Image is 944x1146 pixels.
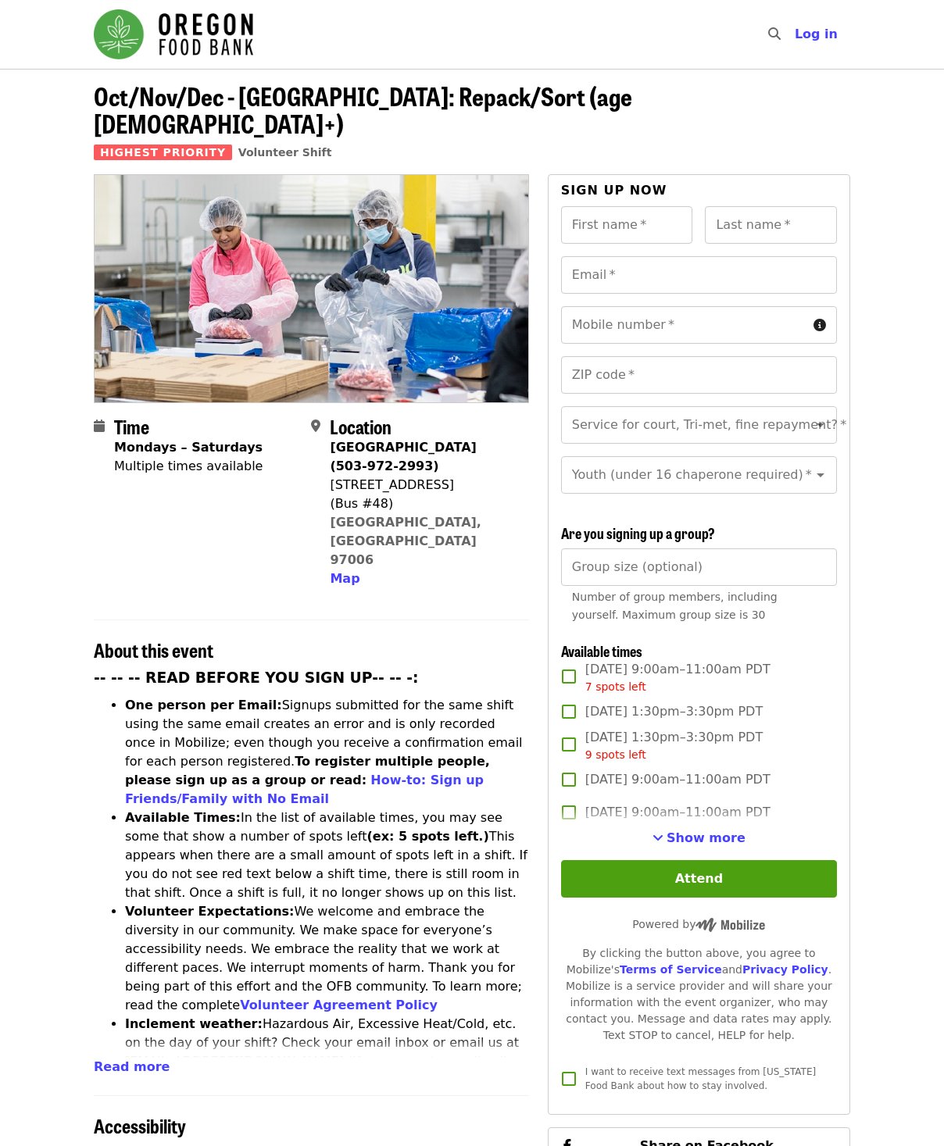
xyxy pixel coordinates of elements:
[114,457,263,476] div: Multiple times available
[330,569,359,588] button: Map
[795,27,838,41] span: Log in
[561,641,642,661] span: Available times
[330,515,481,567] a: [GEOGRAPHIC_DATA], [GEOGRAPHIC_DATA] 97006
[585,680,646,693] span: 7 spots left
[585,660,771,695] span: [DATE] 9:00am–11:00am PDT
[585,702,763,721] span: [DATE] 1:30pm–3:30pm PDT
[94,1059,170,1074] span: Read more
[585,1066,816,1091] span: I want to receive text messages from [US_STATE] Food Bank about how to stay involved.
[790,16,803,53] input: Search
[561,206,693,244] input: First name
[330,476,516,494] div: [STREET_ADDRESS]
[95,175,528,402] img: Oct/Nov/Dec - Beaverton: Repack/Sort (age 10+) organized by Oregon Food Bank
[114,412,149,440] span: Time
[561,945,837,1044] div: By clicking the button above, you agree to Mobilize's and . Mobilize is a service provider and wi...
[585,728,763,763] span: [DATE] 1:30pm–3:30pm PDT
[125,810,241,825] strong: Available Times:
[125,902,529,1015] li: We welcome and embrace the diversity in our community. We make space for everyone’s accessibility...
[330,571,359,586] span: Map
[742,963,828,976] a: Privacy Policy
[813,318,826,333] i: circle-info icon
[782,19,850,50] button: Log in
[125,904,295,919] strong: Volunteer Expectations:
[695,918,765,932] img: Powered by Mobilize
[367,829,488,844] strong: (ex: 5 spots left.)
[561,548,837,586] input: [object Object]
[114,440,263,455] strong: Mondays – Saturdays
[311,419,320,434] i: map-marker-alt icon
[125,696,529,809] li: Signups submitted for the same shift using the same email creates an error and is only recorded o...
[240,998,438,1012] a: Volunteer Agreement Policy
[330,494,516,513] div: (Bus #48)
[125,1015,529,1109] li: Hazardous Air, Excessive Heat/Cold, etc. on the day of your shift? Check your email inbox or emai...
[330,440,476,473] strong: [GEOGRAPHIC_DATA] (503-972-2993)
[238,146,332,159] a: Volunteer Shift
[125,809,529,902] li: In the list of available times, you may see some that show a number of spots left This appears wh...
[94,77,632,141] span: Oct/Nov/Dec - [GEOGRAPHIC_DATA]: Repack/Sort (age [DEMOGRAPHIC_DATA]+)
[632,918,765,930] span: Powered by
[585,770,771,789] span: [DATE] 9:00am–11:00am PDT
[94,419,105,434] i: calendar icon
[94,145,232,160] span: Highest Priority
[94,1112,186,1139] span: Accessibility
[585,748,646,761] span: 9 spots left
[705,206,837,244] input: Last name
[330,412,392,440] span: Location
[561,306,807,344] input: Mobile number
[125,1016,263,1031] strong: Inclement weather:
[585,803,771,822] span: [DATE] 9:00am–11:00am PDT
[620,963,722,976] a: Terms of Service
[94,9,253,59] img: Oregon Food Bank - Home
[94,669,419,686] strong: -- -- -- READ BEFORE YOU SIGN UP-- -- -:
[653,829,746,848] button: See more timeslots
[561,860,837,898] button: Attend
[667,830,746,845] span: Show more
[125,754,490,787] strong: To register multiple people, please sign up as a group or read:
[94,636,213,663] span: About this event
[768,27,781,41] i: search icon
[810,464,831,486] button: Open
[810,414,831,436] button: Open
[561,523,715,543] span: Are you signing up a group?
[561,183,667,198] span: Sign up now
[125,773,484,806] a: How-to: Sign up Friends/Family with No Email
[561,256,837,294] input: Email
[125,698,282,712] strong: One person per Email:
[572,591,778,621] span: Number of group members, including yourself. Maximum group size is 30
[561,356,837,394] input: ZIP code
[94,1058,170,1076] button: Read more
